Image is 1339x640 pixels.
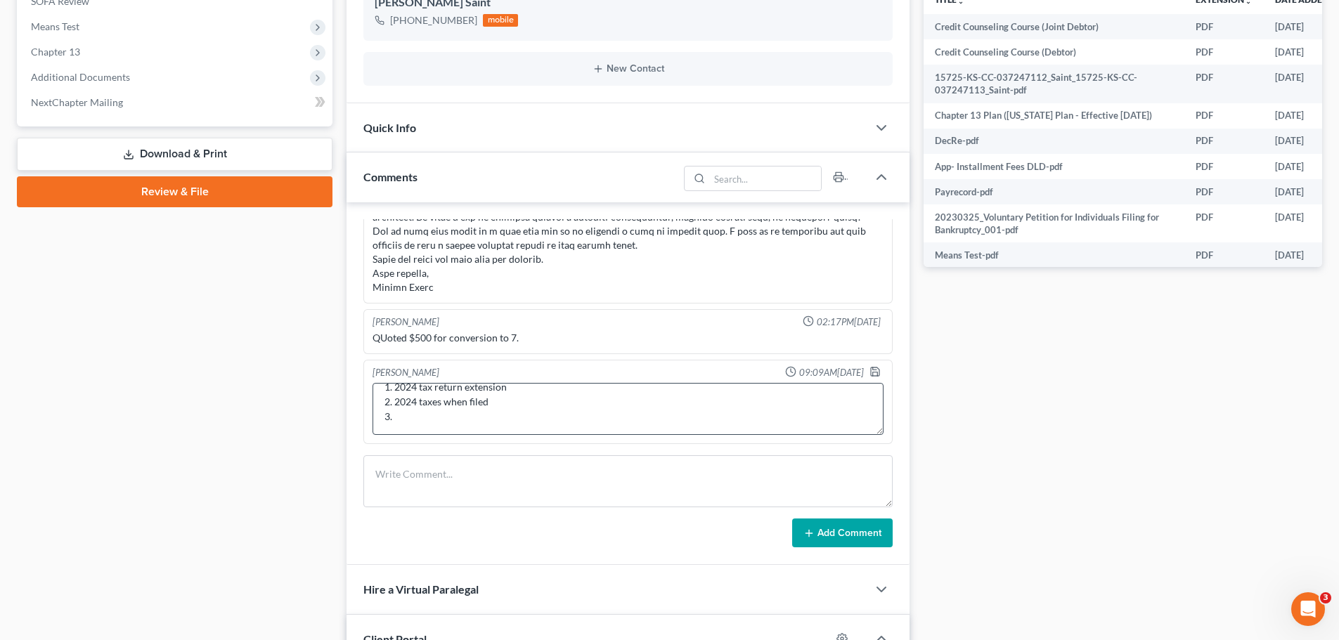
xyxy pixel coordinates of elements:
[483,14,518,27] div: mobile
[31,71,130,83] span: Additional Documents
[363,582,479,596] span: Hire a Virtual Paralegal
[1184,14,1264,39] td: PDF
[1320,592,1331,603] span: 3
[710,166,822,190] input: Search...
[924,242,1184,268] td: Means Test-pdf
[1184,39,1264,65] td: PDF
[373,315,439,329] div: [PERSON_NAME]
[390,13,477,27] div: [PHONE_NUMBER]
[373,366,439,380] div: [PERSON_NAME]
[31,96,123,108] span: NextChapter Mailing
[924,65,1184,103] td: 15725-KS-CC-037247112_Saint_15725-KS-CC-037247113_Saint-pdf
[924,179,1184,204] td: Payrecord-pdf
[924,103,1184,129] td: Chapter 13 Plan ([US_STATE] Plan - Effective [DATE])
[20,90,332,115] a: NextChapter Mailing
[31,20,79,32] span: Means Test
[31,46,80,58] span: Chapter 13
[363,121,416,134] span: Quick Info
[924,204,1184,243] td: 20230325_Voluntary Petition for Individuals Filing for Bankruptcy_001-pdf
[1184,129,1264,154] td: PDF
[1184,65,1264,103] td: PDF
[799,366,864,379] span: 09:09AM[DATE]
[1184,179,1264,204] td: PDF
[924,39,1184,65] td: Credit Counseling Course (Debtor)
[1291,592,1325,626] iframe: Intercom live chat
[1184,204,1264,243] td: PDF
[1184,242,1264,268] td: PDF
[817,315,881,329] span: 02:17PM[DATE]
[792,518,893,548] button: Add Comment
[1184,103,1264,129] td: PDF
[924,129,1184,154] td: DecRe-pdf
[373,331,884,345] div: QUoted $500 for conversion to 7.
[924,14,1184,39] td: Credit Counseling Course (Joint Debtor)
[363,170,418,183] span: Comments
[17,176,332,207] a: Review & File
[924,154,1184,179] td: App- Installment Fees DLD-pdf
[375,63,881,74] button: New Contact
[17,138,332,171] a: Download & Print
[1184,154,1264,179] td: PDF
